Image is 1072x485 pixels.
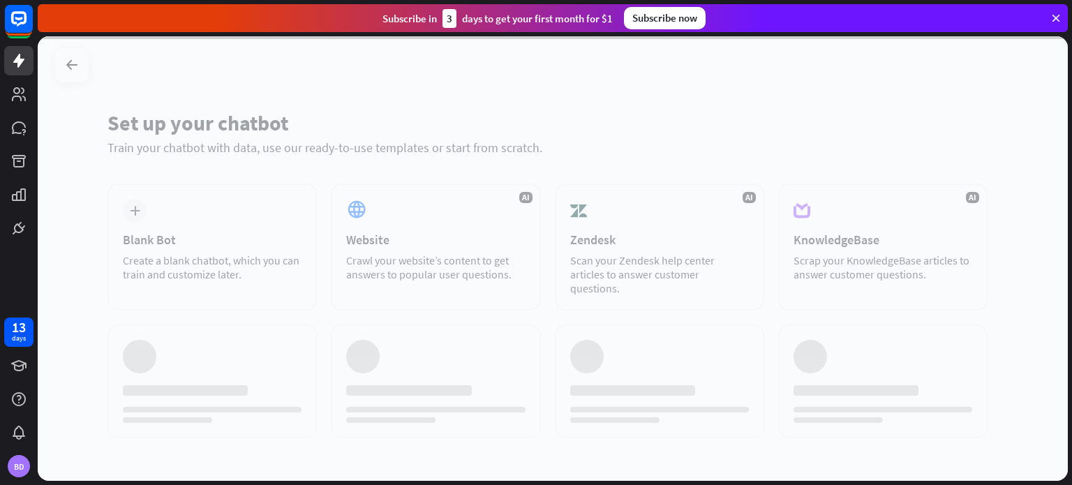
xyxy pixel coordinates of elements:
[624,7,706,29] div: Subscribe now
[4,318,33,347] a: 13 days
[12,334,26,343] div: days
[12,321,26,334] div: 13
[382,9,613,28] div: Subscribe in days to get your first month for $1
[8,455,30,477] div: BD
[442,9,456,28] div: 3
